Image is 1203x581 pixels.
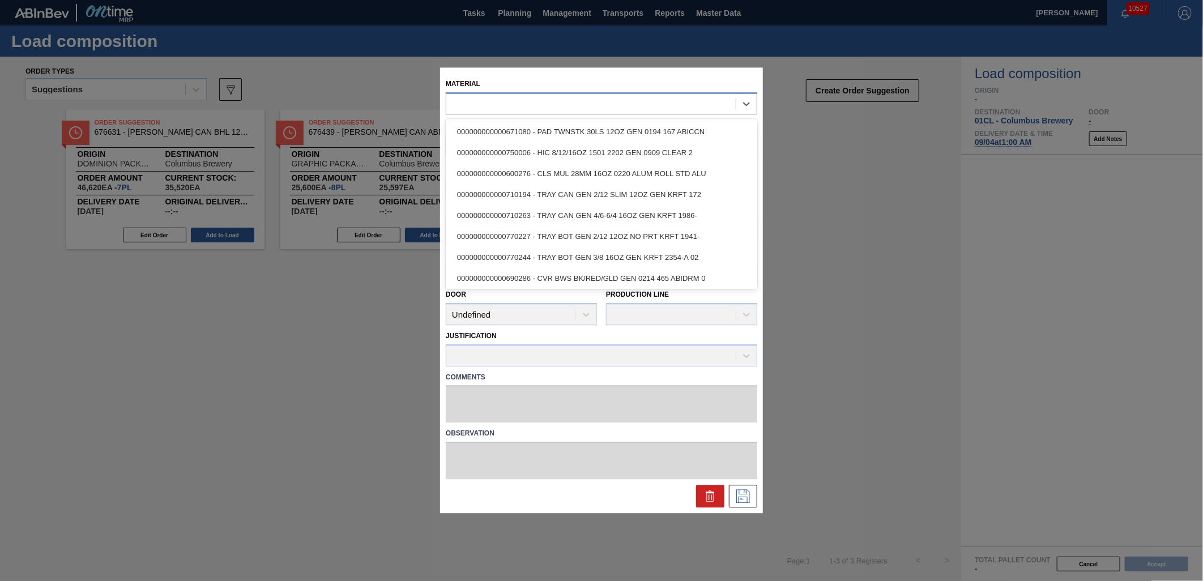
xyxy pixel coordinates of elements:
[696,485,724,508] div: Delete Suggestion
[446,205,757,226] div: 000000000000710263 - TRAY CAN GEN 4/6-6/4 16OZ GEN KRFT 1986-
[446,369,757,386] label: Comments
[446,289,757,310] div: 000000000000690297 - CVR MAB BLK/RED LAGER 0314 465 ABIDRM 00
[446,80,480,88] label: Material
[446,121,757,142] div: 000000000000671080 - PAD TWNSTK 30LS 12OZ GEN 0194 167 ABICCN
[446,142,757,163] div: 000000000000750006 - HIC 8/12/16OZ 1501 2202 GEN 0909 CLEAR 2
[446,247,757,268] div: 000000000000770244 - TRAY BOT GEN 3/8 16OZ GEN KRFT 2354-A 02
[446,184,757,205] div: 000000000000710194 - TRAY CAN GEN 2/12 SLIM 12OZ GEN KRFT 172
[446,426,757,442] label: Observation
[729,485,757,508] div: Save Suggestion
[446,268,757,289] div: 000000000000690286 - CVR BWS BK/RED/GLD GEN 0214 465 ABIDRM 0
[446,332,497,340] label: Justification
[606,290,669,298] label: Production Line
[446,226,757,247] div: 000000000000770227 - TRAY BOT GEN 2/12 12OZ NO PRT KRFT 1941-
[446,290,466,298] label: Door
[446,163,757,184] div: 000000000000600276 - CLS MUL 28MM 16OZ 0220 ALUM ROLL STD ALU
